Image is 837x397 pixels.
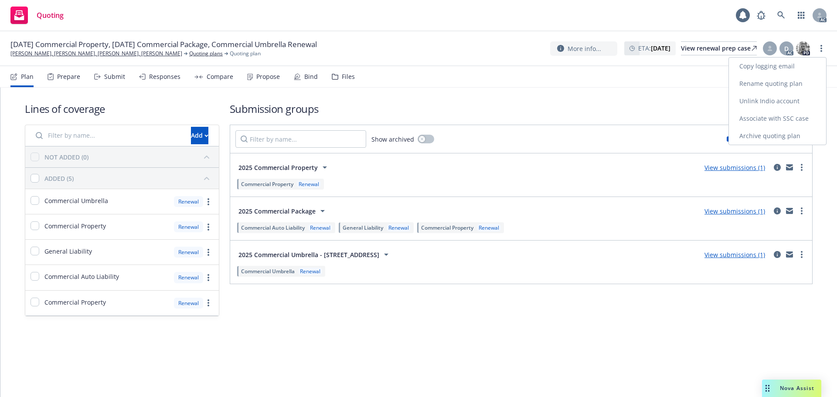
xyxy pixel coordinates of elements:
button: 2025 Commercial Umbrella - [STREET_ADDRESS] [235,246,395,263]
button: ADDED (5) [44,171,214,185]
button: 2025 Commercial Property [235,159,333,176]
span: Commercial Property [44,298,106,307]
div: Renewal [174,196,203,207]
div: Submit [104,73,125,80]
a: View submissions (1) [704,251,765,259]
a: View submissions (1) [704,207,765,215]
a: Copy logging email [729,58,826,75]
span: Quoting plan [230,50,261,58]
div: Responses [149,73,180,80]
a: View submissions (1) [704,163,765,172]
span: Commercial Auto Liability [44,272,119,281]
a: Associate with SSC case [729,110,826,127]
div: Renewal [308,224,332,231]
a: Unlink Indio account [729,92,826,110]
a: more [203,272,214,283]
img: photo [796,41,810,55]
a: mail [784,249,795,260]
a: mail [784,206,795,216]
a: more [796,206,807,216]
a: more [203,222,214,232]
span: Show archived [371,135,414,144]
span: [DATE] Commercial Property, [DATE] Commercial Package, Commercial Umbrella Renewal [10,39,317,50]
span: General Liability [44,247,92,256]
a: circleInformation [772,249,783,260]
a: Report a Bug [752,7,770,24]
span: Quoting [37,12,64,19]
div: Renewal [477,224,501,231]
a: more [203,247,214,258]
div: Bind [304,73,318,80]
div: Limits added [727,135,766,143]
a: View renewal prep case [681,41,757,55]
span: Commercial Umbrella [241,268,295,275]
div: ADDED (5) [44,174,74,183]
span: 2025 Commercial Property [238,163,318,172]
span: 2025 Commercial Umbrella - [STREET_ADDRESS] [238,250,379,259]
span: Commercial Property [241,180,293,188]
div: Plan [21,73,34,80]
h1: Lines of coverage [25,102,219,116]
a: more [203,197,214,207]
div: Files [342,73,355,80]
div: Renewal [297,180,321,188]
a: mail [784,162,795,173]
a: Switch app [793,7,810,24]
div: Propose [256,73,280,80]
button: 2025 Commercial Package [235,202,331,220]
span: Nova Assist [780,384,814,392]
a: Archive quoting plan [729,127,826,145]
div: Renewal [298,268,322,275]
strong: [DATE] [651,44,670,52]
a: more [796,162,807,173]
div: Compare [207,73,233,80]
button: Add [191,127,208,144]
input: Filter by name... [235,130,366,148]
span: General Liability [343,224,383,231]
div: Drag to move [762,380,773,397]
a: Quoting [7,3,67,27]
span: Commercial Property [421,224,473,231]
span: ETA : [638,44,670,53]
h1: Submission groups [230,102,813,116]
div: Renewal [174,247,203,258]
div: Prepare [57,73,80,80]
a: more [203,298,214,308]
button: More info... [550,41,617,56]
div: NOT ADDED (0) [44,153,88,162]
span: Commercial Auto Liability [241,224,305,231]
span: Commercial Umbrella [44,196,108,205]
span: 2025 Commercial Package [238,207,316,216]
a: Search [772,7,790,24]
div: View renewal prep case [681,42,757,55]
a: more [796,249,807,260]
button: Nova Assist [762,380,821,397]
a: [PERSON_NAME], [PERSON_NAME], [PERSON_NAME], [PERSON_NAME] [10,50,182,58]
div: Renewal [174,298,203,309]
span: More info... [568,44,601,53]
div: Renewal [174,221,203,232]
span: Commercial Property [44,221,106,231]
input: Filter by name... [31,127,186,144]
a: Rename quoting plan [729,75,826,92]
a: circleInformation [772,162,783,173]
a: more [816,43,827,54]
button: NOT ADDED (0) [44,150,214,164]
a: circleInformation [772,206,783,216]
div: Renewal [387,224,411,231]
div: Renewal [174,272,203,283]
a: Quoting plans [189,50,223,58]
span: D [784,44,789,53]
